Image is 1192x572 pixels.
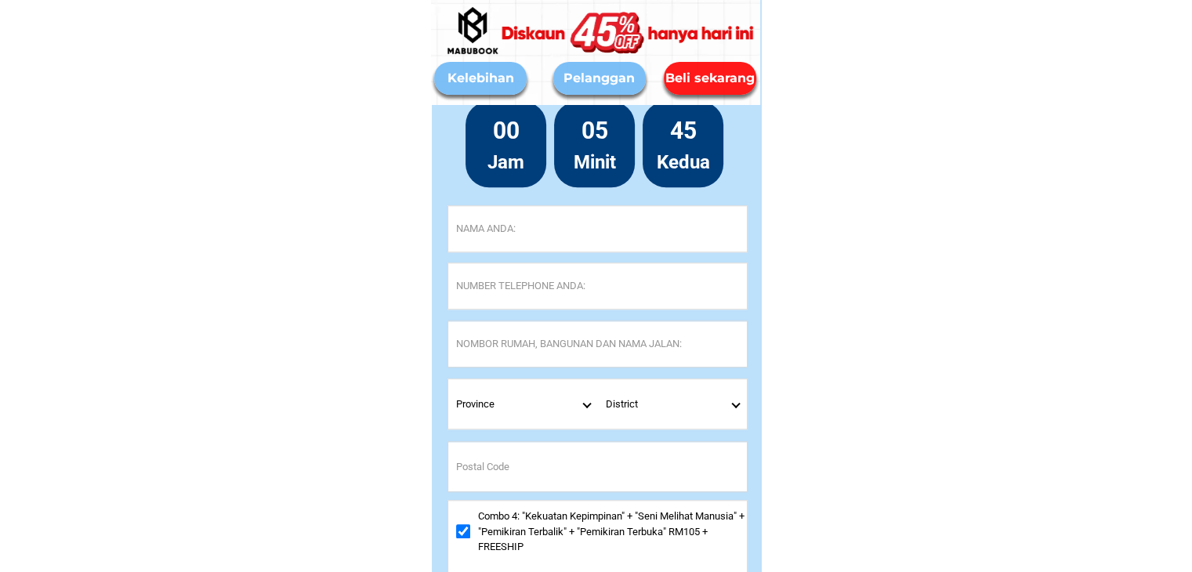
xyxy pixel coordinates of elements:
[448,321,747,367] input: Input address
[660,68,761,89] div: Beli sekarang
[448,263,747,309] input: Input phone_number
[434,69,527,88] div: Kelebihan
[456,524,470,538] input: Combo 4: "Kekuatan Kepimpinan" + "Seni Melihat Manusia" + "Pemikiran Terbalik" + "Pemikiran Terbu...
[448,442,747,491] input: Input postal_code
[553,69,646,88] div: Pelanggan
[448,206,747,252] input: Input full_name
[598,379,748,429] select: Select district
[448,379,598,429] select: Select province
[478,509,747,555] span: Combo 4: "Kekuatan Kepimpinan" + "Seni Melihat Manusia" + "Pemikiran Terbalik" + "Pemikiran Terbu...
